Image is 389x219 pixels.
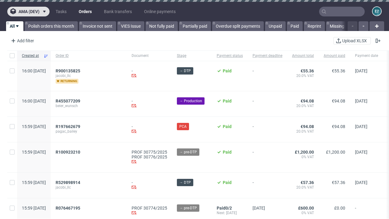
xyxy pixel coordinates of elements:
[223,180,232,185] span: Paid
[355,99,367,103] span: [DATE]
[56,206,80,210] span: R076467195
[140,7,179,16] a: Online payments
[295,150,314,155] span: £1,200.00
[292,185,314,190] span: 20.0% VAT
[373,7,381,16] figcaption: e2
[56,206,81,210] a: R076467195
[355,68,367,73] span: [DATE]
[56,103,122,108] span: beier_wunsch
[326,21,362,31] a: Missing invoice
[253,124,282,135] span: -
[132,53,167,58] span: Document
[132,180,167,191] div: -
[298,206,314,210] span: £600.00
[253,53,282,58] span: Payment deadline
[355,53,378,58] span: Payment date
[56,124,80,129] span: R197662679
[56,180,81,185] a: R529898914
[179,124,187,129] span: PCA
[355,206,378,216] span: -
[265,21,286,31] a: Unpaid
[56,99,81,103] a: R455077209
[217,211,226,215] span: Next:
[217,206,225,210] span: Paid
[287,21,303,31] a: Paid
[25,21,78,31] a: Polish orders this month
[7,7,50,16] button: ama (dev)
[333,37,371,44] button: Upload XLSX
[324,53,345,58] span: Amount paid
[292,53,314,58] span: Amount total
[334,206,345,210] span: £0.00
[56,79,78,84] span: returning
[132,68,167,79] div: -
[301,180,314,185] span: €57.36
[179,21,211,31] a: Partially paid
[179,98,202,104] span: → Production
[56,68,81,73] a: R900135825
[332,180,345,185] span: €57.36
[253,206,265,210] span: [DATE]
[6,21,23,31] a: All
[100,7,136,16] a: Bank transfers
[56,53,122,58] span: Order ID
[212,21,264,31] a: Overdue split payments
[253,99,282,109] span: -
[22,99,46,103] span: 16:00 [DATE]
[225,206,232,210] span: 0/2
[292,210,314,215] span: 0% VAT
[22,180,46,185] span: 15:59 [DATE]
[22,150,46,155] span: 15:59 [DATE]
[355,150,367,155] span: [DATE]
[56,129,122,134] span: pagac_bailey
[179,180,191,185] span: → DTP
[132,155,167,159] a: PROF 30776/2025
[75,7,95,16] a: Orders
[22,53,41,58] span: Created at
[355,180,367,185] span: [DATE]
[56,185,122,190] span: jacobi_llc
[223,150,232,155] span: Paid
[132,99,167,109] div: -
[301,99,314,103] span: €94.08
[292,103,314,108] span: 20.0% VAT
[332,124,345,129] span: €94.08
[22,206,46,210] span: 15:59 [DATE]
[253,68,282,84] span: -
[22,124,46,129] span: 15:59 [DATE]
[332,99,345,103] span: €94.08
[301,124,314,129] span: €94.08
[341,39,368,43] span: Upload XLSX
[56,180,80,185] span: R529898914
[52,7,70,16] a: Tasks
[56,68,80,73] span: R900135825
[332,68,345,73] span: €55.36
[223,68,232,73] span: Paid
[292,73,314,78] span: 20.0% VAT
[79,21,116,31] a: Invoice not sent
[179,205,197,211] span: → pre-DTP
[117,21,144,31] a: VIES Issue
[9,36,35,46] div: Add filter
[146,21,178,31] a: Not fully paid
[326,150,345,155] span: £1,200.00
[226,211,237,215] span: [DATE]
[19,9,40,14] span: ama (dev)
[223,99,232,103] span: Paid
[179,68,191,74] span: → DTP
[301,68,314,73] span: €55.36
[253,150,282,165] span: -
[355,124,367,129] span: [DATE]
[253,180,282,191] span: -
[56,99,80,103] span: R455077209
[304,21,325,31] a: Reprint
[56,124,81,129] a: R197662679
[292,129,314,134] span: 20.0% VAT
[56,150,81,155] a: R100923210
[132,150,167,155] a: PROF 30775/2025
[179,149,197,155] span: → pre-DTP
[177,53,207,58] span: Stage
[132,124,167,135] div: -
[56,150,80,155] span: R100923210
[132,206,167,210] a: PROF 30774/2025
